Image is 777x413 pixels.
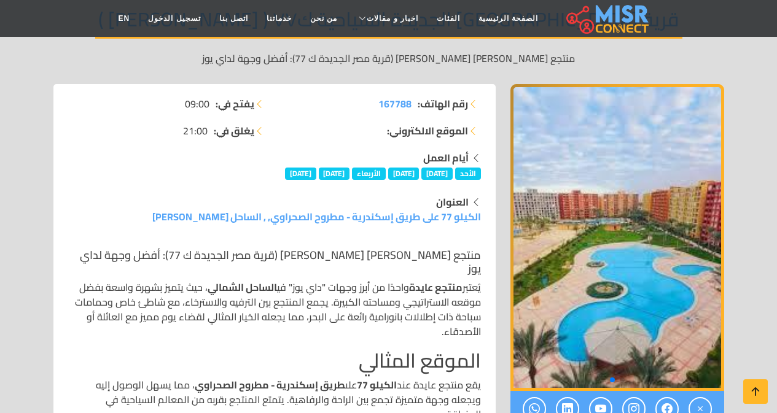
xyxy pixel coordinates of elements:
[68,249,481,275] h1: منتجع [PERSON_NAME] [PERSON_NAME] (قرية مصر الجديدة ك 77): أفضل وجهة لداي يوز
[367,13,418,24] span: اخبار و مقالات
[357,376,397,394] strong: الكيلو 77
[409,278,463,296] strong: منتجع عايدة
[185,96,209,111] span: 09:00
[139,7,209,30] a: تسجيل الدخول
[436,193,469,211] strong: العنوان
[195,376,345,394] strong: طريق إسكندرية - مطروح الصحراوي
[566,3,649,34] img: main.misr_connect
[510,84,724,391] div: 2 / 2
[352,168,386,180] span: الأربعاء
[208,278,277,296] strong: الساحل الشمالي
[378,95,412,113] span: 167788
[53,51,724,66] p: منتجع [PERSON_NAME] [PERSON_NAME] (قرية مصر الجديدة ك 77): أفضل وجهة لداي يوز
[216,96,254,111] strong: يفتح في:
[214,123,254,138] strong: يغلق في:
[620,377,625,382] span: Go to slide 1
[455,168,481,180] span: الأحد
[388,168,420,180] span: [DATE]
[378,96,412,111] a: 167788
[387,123,468,138] strong: الموقع الالكتروني:
[183,123,208,138] span: 21:00
[319,168,350,180] span: [DATE]
[152,207,481,226] a: الكيلو 77 على طريق إسكندرية - مطروح الصحراوي, , الساحل [PERSON_NAME]
[346,7,428,30] a: اخبار و مقالات
[610,377,615,382] span: Go to slide 2
[257,7,301,30] a: خدماتنا
[68,280,481,339] p: يُعتبر واحدًا من أبرز وجهات "داي يوز" في ، حيث يتميز بشهرة واسعة بفضل موقعه الاستراتيجي ومساحته ا...
[423,149,469,167] strong: أيام العمل
[428,7,469,30] a: الفئات
[510,84,724,391] img: قرية مصر الجديدة السياحية ك٧٧ ( عايدة بيتش )
[418,96,468,111] strong: رقم الهاتف:
[469,7,547,30] a: الصفحة الرئيسية
[109,7,139,30] a: EN
[210,7,257,30] a: اتصل بنا
[301,7,346,30] a: من نحن
[285,168,316,180] span: [DATE]
[68,349,481,372] h2: الموقع المثالي
[421,168,453,180] span: [DATE]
